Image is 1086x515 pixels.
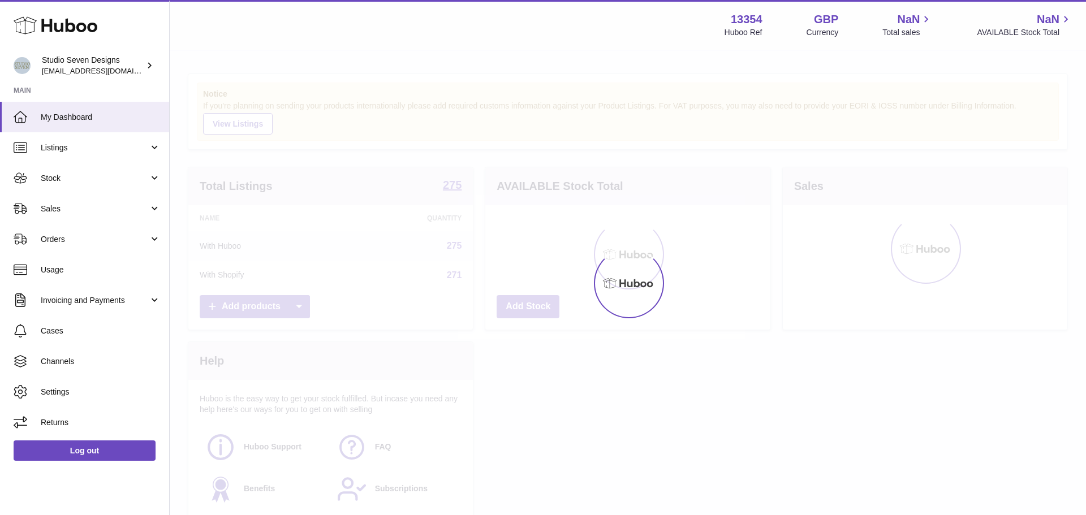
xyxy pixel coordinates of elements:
[41,326,161,336] span: Cases
[977,12,1072,38] a: NaN AVAILABLE Stock Total
[1037,12,1059,27] span: NaN
[807,27,839,38] div: Currency
[897,12,920,27] span: NaN
[42,66,166,75] span: [EMAIL_ADDRESS][DOMAIN_NAME]
[41,173,149,184] span: Stock
[41,234,149,245] span: Orders
[882,27,933,38] span: Total sales
[814,12,838,27] strong: GBP
[41,112,161,123] span: My Dashboard
[42,55,144,76] div: Studio Seven Designs
[725,27,762,38] div: Huboo Ref
[41,204,149,214] span: Sales
[14,57,31,74] img: internalAdmin-13354@internal.huboo.com
[41,265,161,275] span: Usage
[41,417,161,428] span: Returns
[882,12,933,38] a: NaN Total sales
[41,387,161,397] span: Settings
[41,142,149,153] span: Listings
[41,295,149,306] span: Invoicing and Payments
[731,12,762,27] strong: 13354
[14,440,156,461] a: Log out
[977,27,1072,38] span: AVAILABLE Stock Total
[41,356,161,367] span: Channels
